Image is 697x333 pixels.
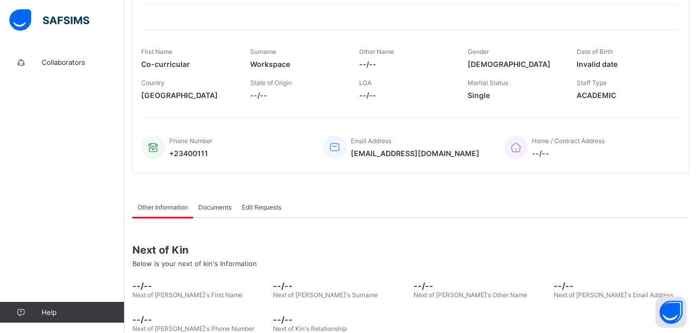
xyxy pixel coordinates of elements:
[532,149,605,158] span: --/--
[359,60,453,68] span: --/--
[132,325,254,332] span: Next of [PERSON_NAME]'s Phone Number
[242,203,281,211] span: Edit Requests
[577,60,670,68] span: Invalid date
[250,60,344,68] span: Workspace
[577,79,607,87] span: Staff Type
[468,60,561,68] span: [DEMOGRAPHIC_DATA]
[141,48,172,55] span: First Name
[359,48,394,55] span: Other Name
[250,91,344,100] span: --/--
[414,281,549,291] span: --/--
[554,281,689,291] span: --/--
[250,48,276,55] span: Surname
[132,259,257,268] span: Below is your next of kin's Information
[141,91,235,100] span: [GEOGRAPHIC_DATA]
[532,137,605,145] span: Home / Contract Address
[42,308,124,316] span: Help
[198,203,231,211] span: Documents
[132,291,242,299] span: Next of [PERSON_NAME]'s First Name
[273,314,408,325] span: --/--
[468,79,508,87] span: Marital Status
[273,325,347,332] span: Next of Kin's Relationship
[655,297,687,328] button: Open asap
[468,91,561,100] span: Single
[141,60,235,68] span: Co-curricular
[414,291,527,299] span: Next of [PERSON_NAME]'s Other Name
[169,149,212,158] span: +23400111
[554,291,673,299] span: Next of [PERSON_NAME]'s Email Address
[42,58,125,66] span: Collaborators
[132,244,689,256] span: Next of Kin
[132,314,268,325] span: --/--
[132,281,268,291] span: --/--
[169,137,212,145] span: Phone Number
[359,91,453,100] span: --/--
[359,79,372,87] span: LGA
[9,9,89,31] img: safsims
[468,48,489,55] span: Gender
[141,79,165,87] span: Country
[138,203,188,211] span: Other Information
[250,79,292,87] span: State of Origin
[577,48,613,55] span: Date of Birth
[273,281,408,291] span: --/--
[351,149,480,158] span: [EMAIL_ADDRESS][DOMAIN_NAME]
[273,291,378,299] span: Next of [PERSON_NAME]'s Surname
[351,137,391,145] span: Email Address
[577,91,670,100] span: ACADEMIC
